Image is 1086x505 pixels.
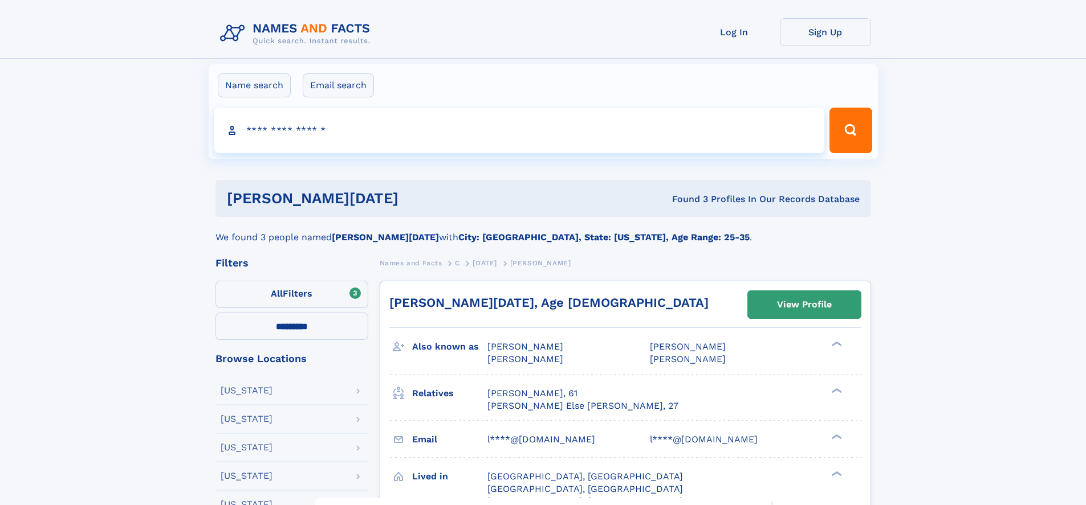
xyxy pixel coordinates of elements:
b: City: [GEOGRAPHIC_DATA], State: [US_STATE], Age Range: 25-35 [458,232,750,243]
span: [GEOGRAPHIC_DATA], [GEOGRAPHIC_DATA] [487,483,683,494]
a: [DATE] [473,256,497,270]
div: ❯ [829,387,843,394]
div: ❯ [829,470,843,477]
h3: Relatives [412,384,487,403]
h1: [PERSON_NAME][DATE] [227,191,535,206]
span: [DATE] [473,259,497,267]
a: View Profile [748,291,861,318]
h3: Also known as [412,337,487,356]
button: Search Button [829,108,872,153]
div: Filters [215,258,368,268]
h3: Email [412,430,487,449]
div: View Profile [777,291,832,318]
span: [PERSON_NAME] [650,341,726,352]
h3: Lived in [412,467,487,486]
a: [PERSON_NAME][DATE], Age [DEMOGRAPHIC_DATA] [389,295,709,310]
input: search input [214,108,825,153]
div: [US_STATE] [221,386,272,395]
span: [PERSON_NAME] [650,354,726,364]
a: Sign Up [780,18,871,46]
span: All [271,288,283,299]
span: C [455,259,460,267]
label: Email search [303,73,374,97]
div: [US_STATE] [221,443,272,452]
b: [PERSON_NAME][DATE] [332,232,439,243]
span: [GEOGRAPHIC_DATA], [GEOGRAPHIC_DATA] [487,471,683,482]
span: [PERSON_NAME] [510,259,571,267]
a: [PERSON_NAME], 61 [487,387,577,400]
a: Names and Facts [380,256,442,270]
img: Logo Names and Facts [215,18,380,49]
div: ❯ [829,433,843,440]
label: Name search [218,73,291,97]
a: [PERSON_NAME] Else [PERSON_NAME], 27 [487,400,678,412]
span: [PERSON_NAME] [487,341,563,352]
div: Found 3 Profiles In Our Records Database [535,193,860,206]
a: Log In [689,18,780,46]
div: We found 3 people named with . [215,217,871,244]
div: [US_STATE] [221,414,272,424]
div: Browse Locations [215,354,368,364]
div: [US_STATE] [221,471,272,481]
a: C [455,256,460,270]
div: ❯ [829,340,843,348]
span: [PERSON_NAME] [487,354,563,364]
label: Filters [215,281,368,308]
